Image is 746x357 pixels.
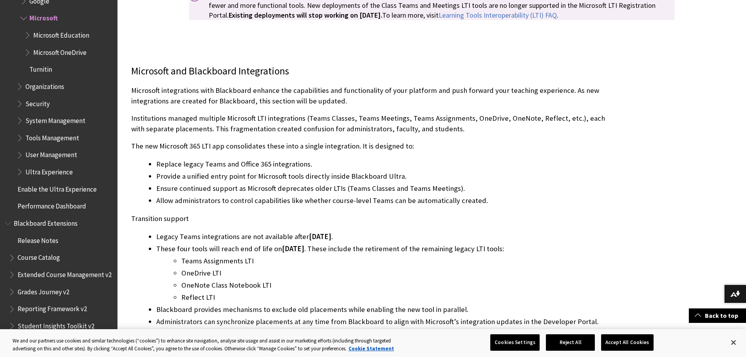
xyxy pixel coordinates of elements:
[229,11,382,20] strong: Existing deployments will stop working on [DATE].
[131,141,617,151] p: The new Microsoft 365 LTI app consolidates these into a single integration. It is designed to:
[18,251,60,262] span: Course Catalog
[14,217,78,227] span: Blackboard Extensions
[25,149,77,159] span: User Management
[18,319,94,330] span: Student Insights Toolkit v2
[349,345,394,352] a: More information about your privacy, opens in a new tab
[25,131,79,142] span: Tools Management
[181,256,617,266] li: Teams Assignments LTI
[439,11,557,20] a: Learning Tools Interoperability (LTI) FAQ
[18,303,87,313] span: Reporting Framework v2
[725,334,742,351] button: Close
[156,316,617,327] li: Administrators can synchronize placements at any time from Blackboard to align with Microsoft’s i...
[689,308,746,323] a: Back to top
[29,63,52,73] span: Turnitin
[18,234,58,245] span: Release Notes
[601,334,653,351] button: Accept All Cookies
[181,292,617,303] li: Reflect LTI
[18,183,97,193] span: Enable the Ultra Experience
[25,80,64,91] span: Organizations
[181,280,617,291] li: OneNote Class Notebook LTI
[131,113,617,134] p: Institutions managed multiple Microsoft LTI integrations (Teams Classes, Teams Meetings, Teams As...
[131,214,617,224] p: Transition support
[156,231,617,242] li: Legacy Teams integrations are not available after .
[25,165,73,176] span: Ultra Experience
[156,304,617,315] li: Blackboard provides mechanisms to exclude old placements while enabling the new tool in parallel.
[13,337,410,352] div: We and our partners use cookies and similar technologies (“cookies”) to enhance site navigation, ...
[156,171,617,182] li: Provide a unified entry point for Microsoft tools directly inside Blackboard Ultra.
[131,85,617,106] p: Microsoft integrations with Blackboard enhance the capabilities and functionality of your platfor...
[18,268,112,279] span: Extended Course Management v2
[33,29,89,39] span: Microsoft Education
[156,159,617,170] li: Replace legacy Teams and Office 365 integrations.
[156,183,617,194] li: Ensure continued support as Microsoft deprecates older LTIs (Teams Classes and Teams Meetings).
[546,334,595,351] button: Reject All
[156,195,617,206] li: Allow administrators to control capabilities like whether course-level Teams can be automatically...
[25,97,50,108] span: Security
[181,268,617,279] li: OneDrive LTI
[156,243,617,303] li: These four tools will reach end of life on . These include the retirement of the remaining legacy...
[131,64,617,78] p: Microsoft and Blackboard Integrations
[29,12,58,22] span: Microsoft
[309,232,331,241] span: [DATE]
[18,200,86,210] span: Performance Dashboard
[282,244,304,253] span: [DATE]
[18,285,69,296] span: Grades Journey v2
[490,334,540,351] button: Cookies Settings
[33,46,87,56] span: Microsoft OneDrive
[25,114,85,125] span: System Management
[5,217,113,355] nav: Book outline for Blackboard Extensions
